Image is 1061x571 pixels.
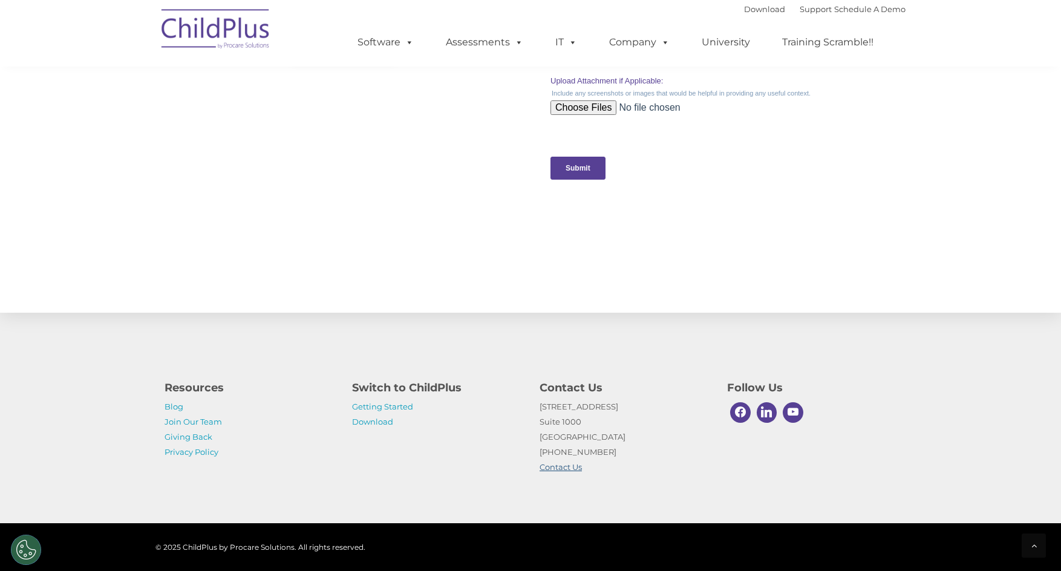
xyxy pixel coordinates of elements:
a: Blog [165,402,183,411]
p: [STREET_ADDRESS] Suite 1000 [GEOGRAPHIC_DATA] [PHONE_NUMBER] [540,399,709,475]
a: Schedule A Demo [834,4,906,14]
button: Cookies Settings [11,535,41,565]
a: Getting Started [352,402,413,411]
a: Linkedin [754,399,780,426]
a: IT [543,30,589,54]
a: Assessments [434,30,535,54]
a: Facebook [727,399,754,426]
span: © 2025 ChildPlus by Procare Solutions. All rights reserved. [155,543,365,552]
a: Contact Us [540,462,582,472]
a: Download [352,417,393,426]
a: Privacy Policy [165,447,218,457]
a: Company [597,30,682,54]
a: Support [800,4,832,14]
h4: Follow Us [727,379,896,396]
font: | [744,4,906,14]
a: Software [345,30,426,54]
h4: Resources [165,379,334,396]
span: Last name [168,80,205,89]
a: Giving Back [165,432,212,442]
a: Youtube [780,399,806,426]
a: Training Scramble!! [770,30,886,54]
span: Phone number [168,129,220,139]
h4: Switch to ChildPlus [352,379,521,396]
a: University [690,30,762,54]
a: Join Our Team [165,417,222,426]
h4: Contact Us [540,379,709,396]
a: Download [744,4,785,14]
img: ChildPlus by Procare Solutions [155,1,276,61]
